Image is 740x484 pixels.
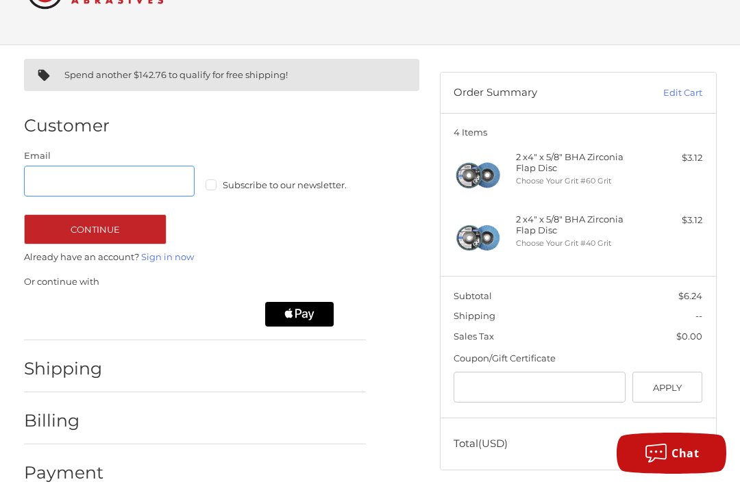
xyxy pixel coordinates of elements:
[454,437,508,450] span: Total (USD)
[141,251,194,262] a: Sign in now
[19,302,129,327] iframe: PayPal-paypal
[24,410,104,431] h2: Billing
[516,238,637,249] li: Choose Your Grit #40 Grit
[454,331,494,342] span: Sales Tax
[617,433,726,474] button: Chat
[640,214,702,227] div: $3.12
[454,290,492,301] span: Subtotal
[64,69,288,80] span: Spend another $142.76 to qualify for free shipping!
[678,290,702,301] span: $6.24
[640,151,702,165] div: $3.12
[24,251,366,264] p: Already have an account?
[623,86,702,100] a: Edit Cart
[516,175,637,187] li: Choose Your Grit #60 Grit
[24,358,104,379] h2: Shipping
[671,446,699,461] span: Chat
[695,310,702,321] span: --
[24,115,110,136] h2: Customer
[676,331,702,342] span: $0.00
[516,214,637,236] h4: 2 x 4" x 5/8" BHA Zirconia Flap Disc
[24,275,366,289] p: Or continue with
[454,352,702,366] div: Coupon/Gift Certificate
[454,127,702,138] h3: 4 Items
[454,372,626,403] input: Gift Certificate or Coupon Code
[454,86,623,100] h3: Order Summary
[24,149,195,163] label: Email
[223,179,347,190] span: Subscribe to our newsletter.
[516,151,637,174] h4: 2 x 4" x 5/8" BHA Zirconia Flap Disc
[143,302,252,327] iframe: PayPal-paylater
[24,214,166,244] button: Continue
[632,372,703,403] button: Apply
[24,462,104,483] h2: Payment
[454,310,495,321] span: Shipping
